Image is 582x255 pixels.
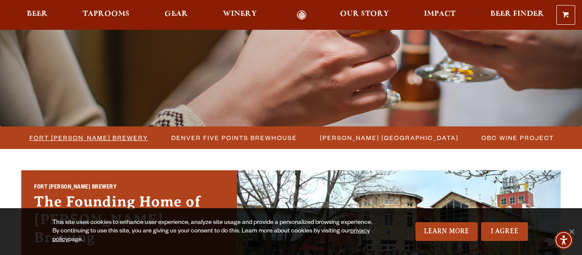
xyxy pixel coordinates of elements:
[418,10,461,20] a: Impact
[554,231,573,249] div: Accessibility Menu
[29,132,148,144] span: Fort [PERSON_NAME] Brewery
[217,10,262,20] a: Winery
[415,222,478,241] a: Learn More
[476,132,558,144] a: OBC Wine Project
[52,219,376,244] div: This site uses cookies to enhance user experience, analyze site usage and provide a personalized ...
[83,11,130,17] span: Taprooms
[334,10,395,20] a: Our Story
[481,132,554,144] span: OBC Wine Project
[490,11,544,17] span: Beer Finder
[320,132,458,144] span: [PERSON_NAME] [GEOGRAPHIC_DATA]
[34,183,224,193] h2: Fort [PERSON_NAME] Brewery
[24,132,153,144] a: Fort [PERSON_NAME] Brewery
[424,11,455,17] span: Impact
[27,11,48,17] span: Beer
[77,10,135,20] a: Taprooms
[171,132,297,144] span: Denver Five Points Brewhouse
[52,228,370,244] a: privacy policy
[21,10,53,20] a: Beer
[315,132,463,144] a: [PERSON_NAME] [GEOGRAPHIC_DATA]
[485,10,550,20] a: Beer Finder
[340,11,389,17] span: Our Story
[223,11,257,17] span: Winery
[34,193,224,251] h3: The Founding Home of [PERSON_NAME] Brewing
[164,11,188,17] span: Gear
[481,222,528,241] a: I Agree
[166,132,301,144] a: Denver Five Points Brewhouse
[285,10,317,20] a: Odell Home
[159,10,193,20] a: Gear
